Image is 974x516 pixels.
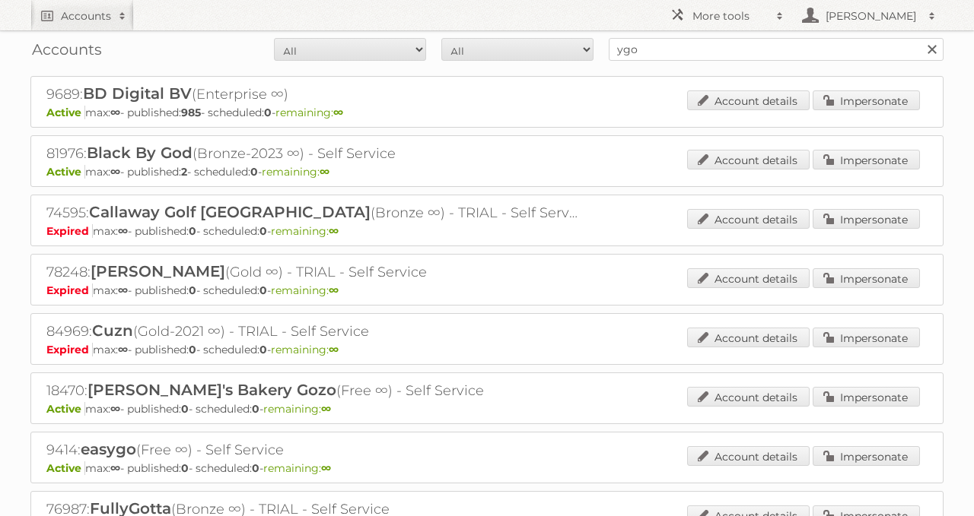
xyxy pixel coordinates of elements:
strong: ∞ [329,283,339,297]
strong: 0 [189,224,196,238]
strong: 0 [181,402,189,416]
h2: 78248: (Gold ∞) - TRIAL - Self Service [46,262,579,282]
h2: 9414: (Free ∞) - Self Service [46,440,579,460]
p: max: - published: - scheduled: - [46,402,928,416]
strong: ∞ [118,283,128,297]
strong: 0 [181,461,189,475]
span: remaining: [275,106,343,119]
strong: ∞ [110,461,120,475]
a: Account details [687,387,810,407]
strong: ∞ [320,165,329,179]
span: remaining: [271,343,339,356]
p: max: - published: - scheduled: - [46,106,928,119]
strong: ∞ [110,106,120,119]
span: Expired [46,283,93,297]
a: Account details [687,209,810,229]
strong: 0 [259,224,267,238]
span: Expired [46,343,93,356]
span: remaining: [271,224,339,238]
strong: ∞ [110,402,120,416]
span: Active [46,106,85,119]
h2: 18470: (Free ∞) - Self Service [46,381,579,400]
span: Expired [46,224,93,238]
strong: ∞ [321,461,331,475]
p: max: - published: - scheduled: - [46,343,928,356]
span: remaining: [263,402,331,416]
strong: 0 [189,343,196,356]
span: remaining: [271,283,339,297]
a: Impersonate [813,328,920,347]
h2: [PERSON_NAME] [822,8,921,24]
span: Callaway Golf [GEOGRAPHIC_DATA] [89,203,371,221]
h2: 74595: (Bronze ∞) - TRIAL - Self Service [46,203,579,223]
strong: 0 [189,283,196,297]
a: Impersonate [813,150,920,169]
h2: 81976: (Bronze-2023 ∞) - Self Service [46,144,579,163]
a: Impersonate [813,90,920,110]
span: BD Digital BV [83,84,192,103]
a: Impersonate [813,446,920,466]
span: Black By God [87,144,193,162]
strong: 0 [259,343,267,356]
strong: 0 [252,402,259,416]
a: Account details [687,328,810,347]
strong: 0 [250,165,258,179]
strong: 0 [259,283,267,297]
strong: ∞ [333,106,343,119]
strong: 2 [181,165,187,179]
a: Account details [687,150,810,169]
a: Account details [687,90,810,110]
span: easygo [81,440,136,458]
span: Active [46,165,85,179]
a: Account details [687,268,810,288]
span: Cuzn [92,321,133,340]
strong: ∞ [118,224,128,238]
p: max: - published: - scheduled: - [46,283,928,297]
strong: ∞ [329,224,339,238]
strong: ∞ [118,343,128,356]
span: [PERSON_NAME]'s Bakery Gozo [88,381,336,399]
strong: ∞ [321,402,331,416]
span: remaining: [263,461,331,475]
a: Impersonate [813,387,920,407]
strong: 0 [252,461,259,475]
span: remaining: [262,165,329,179]
strong: 0 [264,106,272,119]
p: max: - published: - scheduled: - [46,461,928,475]
strong: 985 [181,106,201,119]
a: Impersonate [813,209,920,229]
strong: ∞ [110,165,120,179]
p: max: - published: - scheduled: - [46,165,928,179]
h2: More tools [692,8,769,24]
strong: ∞ [329,343,339,356]
p: max: - published: - scheduled: - [46,224,928,238]
h2: 9689: (Enterprise ∞) [46,84,579,104]
h2: 84969: (Gold-2021 ∞) - TRIAL - Self Service [46,321,579,341]
span: [PERSON_NAME] [91,262,225,280]
h2: Accounts [61,8,111,24]
a: Impersonate [813,268,920,288]
span: Active [46,402,85,416]
span: Active [46,461,85,475]
a: Account details [687,446,810,466]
